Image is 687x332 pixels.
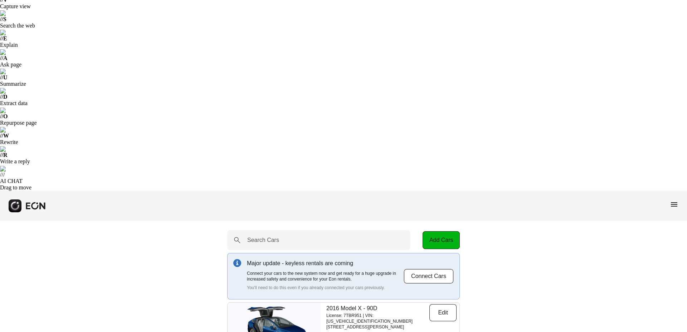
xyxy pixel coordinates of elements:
[233,259,241,267] img: info
[670,200,678,209] span: menu
[404,269,454,284] button: Connect Cars
[326,313,429,324] p: License: 7TBR951 | VIN: [US_VEHICLE_IDENTIFICATION_NUMBER]
[247,259,404,268] p: Major update - keyless rentals are coming
[247,271,404,282] p: Connect your cars to the new system now and get ready for a huge upgrade in increased safety and ...
[429,304,457,321] button: Edit
[423,231,460,249] button: Add Cars
[247,285,404,291] p: You'll need to do this even if you already connected your cars previously.
[326,324,429,330] p: [STREET_ADDRESS][PERSON_NAME]
[326,304,429,313] p: 2016 Model X - 90D
[247,236,279,244] label: Search Cars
